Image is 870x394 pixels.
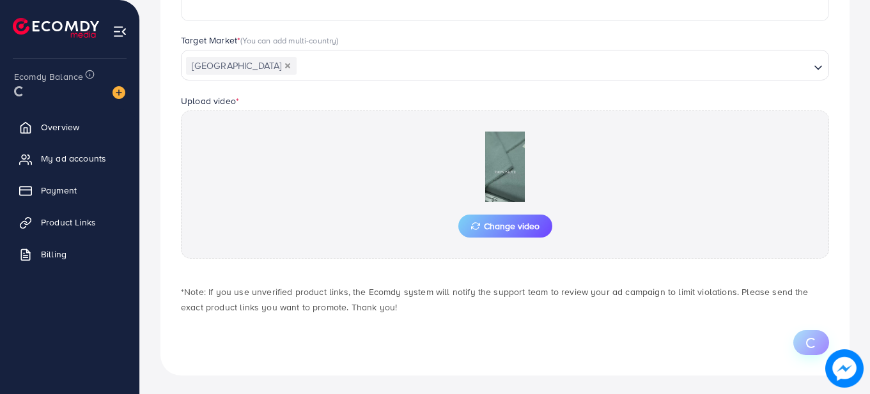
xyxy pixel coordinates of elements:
p: *Note: If you use unverified product links, the Ecomdy system will notify the support team to rev... [181,284,829,315]
span: (You can add multi-country) [240,34,338,46]
label: Target Market [181,34,339,47]
span: Ecomdy Balance [14,70,83,83]
span: Change video [471,222,540,231]
span: [GEOGRAPHIC_DATA] [186,57,297,75]
span: Overview [41,121,79,133]
img: image [113,86,125,99]
label: Upload video [181,95,239,107]
img: logo [13,18,99,38]
a: Product Links [10,209,130,235]
img: image [825,349,864,388]
div: Search for option [181,50,829,80]
span: Billing [41,248,66,261]
a: Payment [10,178,130,203]
span: Payment [41,184,77,197]
input: Search for option [298,56,809,76]
img: Preview Image [441,132,569,202]
button: Change video [458,215,552,238]
button: Deselect Pakistan [284,63,291,69]
span: Product Links [41,216,96,229]
a: My ad accounts [10,146,130,171]
a: Billing [10,241,130,267]
span: My ad accounts [41,152,106,165]
a: Overview [10,114,130,140]
img: menu [113,24,127,39]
